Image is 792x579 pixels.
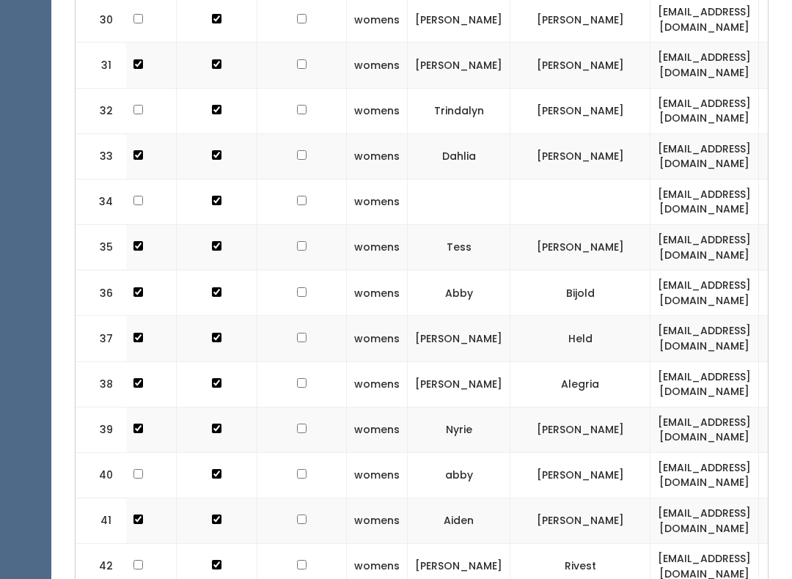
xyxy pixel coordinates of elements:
[510,271,650,317] td: Bijold
[347,317,408,362] td: womens
[347,180,408,225] td: womens
[76,407,127,453] td: 39
[76,317,127,362] td: 37
[347,134,408,180] td: womens
[76,134,127,180] td: 33
[408,317,510,362] td: [PERSON_NAME]
[76,89,127,134] td: 32
[347,43,408,89] td: womens
[76,226,127,271] td: 35
[408,89,510,134] td: Trindalyn
[347,271,408,317] td: womens
[408,499,510,545] td: Aiden
[408,43,510,89] td: [PERSON_NAME]
[76,180,127,225] td: 34
[650,271,759,317] td: [EMAIL_ADDRESS][DOMAIN_NAME]
[650,499,759,545] td: [EMAIL_ADDRESS][DOMAIN_NAME]
[650,134,759,180] td: [EMAIL_ADDRESS][DOMAIN_NAME]
[408,362,510,407] td: [PERSON_NAME]
[510,453,650,498] td: [PERSON_NAME]
[650,89,759,134] td: [EMAIL_ADDRESS][DOMAIN_NAME]
[650,226,759,271] td: [EMAIL_ADDRESS][DOMAIN_NAME]
[347,226,408,271] td: womens
[76,499,127,545] td: 41
[510,407,650,453] td: [PERSON_NAME]
[510,89,650,134] td: [PERSON_NAME]
[650,180,759,225] td: [EMAIL_ADDRESS][DOMAIN_NAME]
[650,317,759,362] td: [EMAIL_ADDRESS][DOMAIN_NAME]
[347,453,408,498] td: womens
[408,226,510,271] td: Tess
[510,362,650,407] td: Alegria
[347,89,408,134] td: womens
[347,407,408,453] td: womens
[76,43,127,89] td: 31
[650,407,759,453] td: [EMAIL_ADDRESS][DOMAIN_NAME]
[650,453,759,498] td: [EMAIL_ADDRESS][DOMAIN_NAME]
[347,362,408,407] td: womens
[76,362,127,407] td: 38
[510,317,650,362] td: Held
[510,226,650,271] td: [PERSON_NAME]
[510,43,650,89] td: [PERSON_NAME]
[510,134,650,180] td: [PERSON_NAME]
[510,499,650,545] td: [PERSON_NAME]
[76,271,127,317] td: 36
[347,499,408,545] td: womens
[408,453,510,498] td: abby
[76,453,127,498] td: 40
[408,407,510,453] td: Nyrie
[650,43,759,89] td: [EMAIL_ADDRESS][DOMAIN_NAME]
[408,271,510,317] td: Abby
[408,134,510,180] td: Dahlia
[650,362,759,407] td: [EMAIL_ADDRESS][DOMAIN_NAME]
